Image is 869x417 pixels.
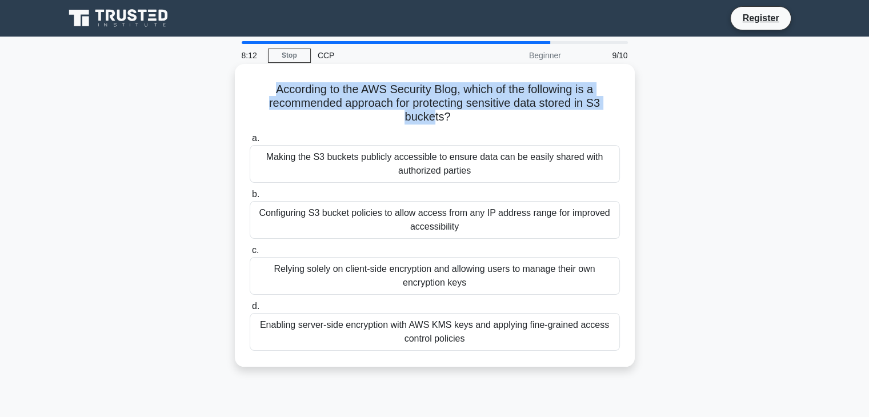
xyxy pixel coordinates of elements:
a: Stop [268,49,311,63]
div: 9/10 [568,44,635,67]
div: Beginner [468,44,568,67]
div: 8:12 [235,44,268,67]
span: b. [252,189,259,199]
div: Relying solely on client-side encryption and allowing users to manage their own encryption keys [250,257,620,295]
div: CCP [311,44,468,67]
span: c. [252,245,259,255]
div: Making the S3 buckets publicly accessible to ensure data can be easily shared with authorized par... [250,145,620,183]
div: Enabling server-side encryption with AWS KMS keys and applying fine-grained access control policies [250,313,620,351]
a: Register [735,11,786,25]
span: d. [252,301,259,311]
span: a. [252,133,259,143]
h5: According to the AWS Security Blog, which of the following is a recommended approach for protecti... [249,82,621,125]
div: Configuring S3 bucket policies to allow access from any IP address range for improved accessibility [250,201,620,239]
